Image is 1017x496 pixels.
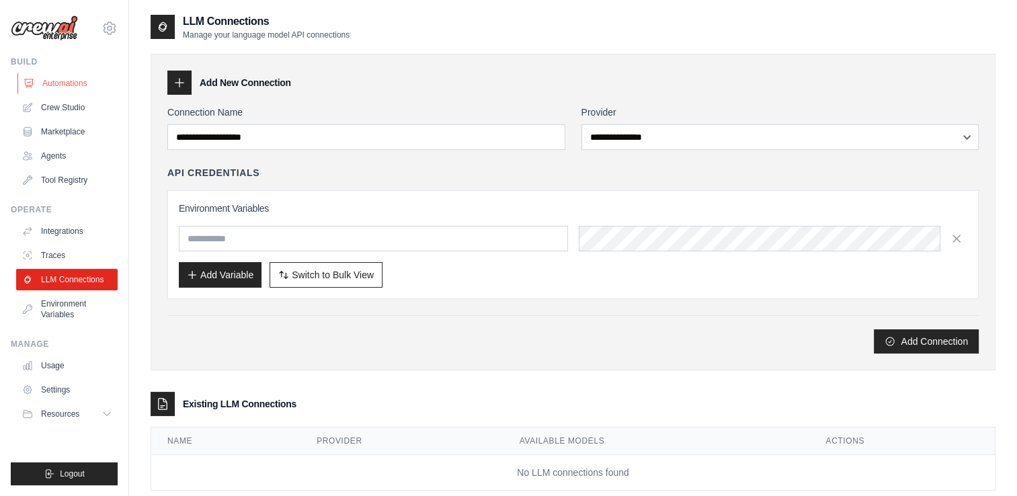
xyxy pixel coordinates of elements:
h3: Add New Connection [200,76,291,89]
a: LLM Connections [16,269,118,290]
button: Resources [16,403,118,425]
a: Environment Variables [16,293,118,325]
p: Manage your language model API connections [183,30,350,40]
a: Usage [16,355,118,376]
a: Traces [16,245,118,266]
a: Marketplace [16,121,118,142]
span: Switch to Bulk View [292,268,374,282]
th: Actions [809,427,995,455]
a: Crew Studio [16,97,118,118]
span: Resources [41,409,79,419]
div: Operate [11,204,118,215]
button: Add Variable [179,262,261,288]
span: Logout [60,468,85,479]
button: Logout [11,462,118,485]
button: Switch to Bulk View [270,262,382,288]
h2: LLM Connections [183,13,350,30]
h3: Existing LLM Connections [183,397,296,411]
a: Agents [16,145,118,167]
a: Integrations [16,220,118,242]
button: Add Connection [874,329,979,354]
h3: Environment Variables [179,202,967,215]
label: Connection Name [167,106,565,119]
a: Tool Registry [16,169,118,191]
img: Logo [11,15,78,41]
div: Build [11,56,118,67]
div: Manage [11,339,118,349]
th: Provider [300,427,503,455]
label: Provider [581,106,979,119]
a: Automations [17,73,119,94]
th: Name [151,427,300,455]
th: Available Models [503,427,810,455]
a: Settings [16,379,118,401]
td: No LLM connections found [151,455,995,491]
h4: API Credentials [167,166,259,179]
